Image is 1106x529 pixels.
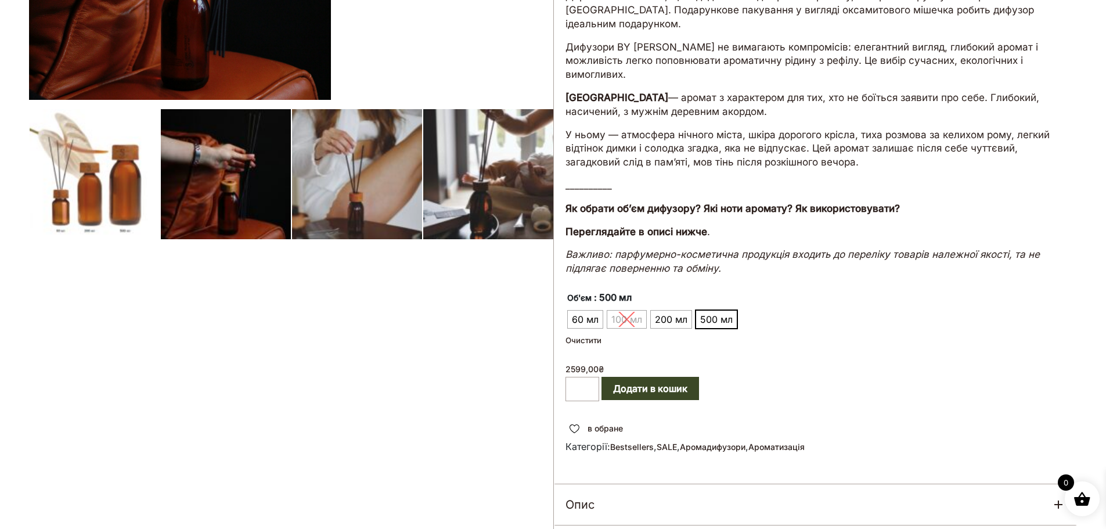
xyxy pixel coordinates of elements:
[565,336,601,345] a: Очистити
[588,422,623,434] span: в обране
[567,289,592,307] label: Об'єм
[599,364,604,374] span: ₴
[565,496,595,513] h5: Опис
[565,179,1066,193] p: __________
[565,203,900,214] strong: Як обрати обʼєм дифузору? Які ноти аромату? Як використовувати?
[565,440,1066,454] span: Категорії: , , ,
[610,442,654,452] a: Bestsellers
[565,308,737,330] ul: Об'єм
[1058,474,1074,491] span: 0
[565,91,1066,119] p: — аромат з характером для тих, хто не боїться заявити про себе. Глибокий, насичений, з мужнім дер...
[565,422,627,434] a: в обране
[748,442,805,452] a: Ароматизація
[565,41,1066,82] p: Дифузори BY [PERSON_NAME] не вимагають компромісів: елегантний вигляд, глибокий аромат і можливіс...
[565,364,604,374] bdi: 2599,00
[565,225,1066,239] p: .
[651,311,691,328] li: 200 мл
[565,128,1066,170] p: У ньому — атмосфера нічного міста, шкіра дорогого крісла, тиха розмова за келихом рому, легкий ві...
[570,424,579,434] img: unfavourite.svg
[565,226,707,237] strong: Переглядайте в описі нижче
[657,442,677,452] a: SALE
[652,310,690,329] span: 200 мл
[568,311,603,328] li: 60 мл
[680,442,745,452] a: Аромадифузори
[569,310,601,329] span: 60 мл
[565,377,599,401] input: Кількість товару
[594,288,632,307] span: : 500 мл
[697,310,736,329] span: 500 мл
[696,311,737,328] li: 500 мл
[601,377,699,400] button: Додати в кошик
[565,92,668,103] strong: [GEOGRAPHIC_DATA]
[565,249,1040,274] em: Важливо: парфумерно-косметична продукція входить до переліку товарів належної якості, та не підля...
